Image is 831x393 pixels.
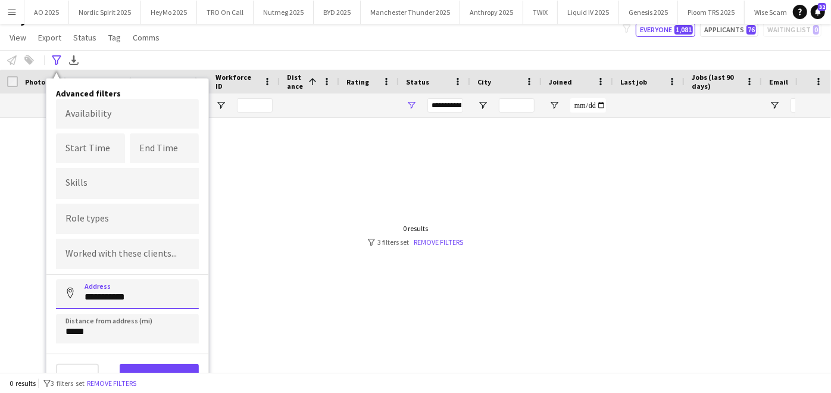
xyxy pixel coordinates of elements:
span: First Name [85,77,121,86]
span: Rating [346,77,369,86]
button: Everyone1,081 [636,23,695,37]
button: Liquid IV 2025 [558,1,619,24]
span: Status [73,32,96,43]
button: Manchester Thunder 2025 [361,1,460,24]
input: Joined Filter Input [570,98,606,113]
a: Export [33,30,66,45]
input: Type to search role types... [65,213,189,224]
span: Last Name [150,77,185,86]
button: Anthropy 2025 [460,1,523,24]
div: 0 results [368,224,463,233]
span: Tag [108,32,121,43]
span: Photo [25,77,45,86]
span: Export [38,32,61,43]
button: Clear [56,364,99,388]
button: Nordic Spirit 2025 [69,1,141,24]
a: View [5,30,31,45]
button: Applicants76 [700,23,758,37]
span: 1,081 [674,25,693,35]
button: Genesis 2025 [619,1,678,24]
button: TRO On Call [197,1,254,24]
button: TWIX [523,1,558,24]
input: Type to search clients... [65,249,189,260]
button: Open Filter Menu [215,100,226,111]
button: Open Filter Menu [769,100,780,111]
span: Joined [549,77,572,86]
button: Open Filter Menu [477,100,488,111]
button: Wise Scam [745,1,797,24]
button: Ploom TRS 2025 [678,1,745,24]
button: View results [120,364,199,388]
a: Tag [104,30,126,45]
span: Last job [620,77,647,86]
span: Comms [133,32,160,43]
a: Comms [128,30,164,45]
button: Nutmeg 2025 [254,1,314,24]
span: City [477,77,491,86]
span: Status [406,77,429,86]
button: AO 2025 [24,1,69,24]
button: HeyMo 2025 [141,1,197,24]
span: Distance [287,73,304,91]
input: Workforce ID Filter Input [237,98,273,113]
input: Type to search skills... [65,178,189,189]
a: Remove filters [414,238,463,247]
input: City Filter Input [499,98,535,113]
a: Status [68,30,101,45]
span: Jobs (last 90 days) [692,73,741,91]
button: BYD 2025 [314,1,361,24]
button: Open Filter Menu [549,100,560,111]
span: 32 [818,3,826,11]
button: Open Filter Menu [406,100,417,111]
h4: Advanced filters [56,88,199,99]
app-action-btn: Advanced filters [49,53,64,67]
div: 3 filters set [368,238,463,247]
span: 76 [746,25,756,35]
span: View [10,32,26,43]
span: Email [769,77,788,86]
app-action-btn: Export XLSX [67,53,81,67]
a: 32 [811,5,825,19]
input: Column with Header Selection [7,76,18,87]
span: Workforce ID [215,73,258,91]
